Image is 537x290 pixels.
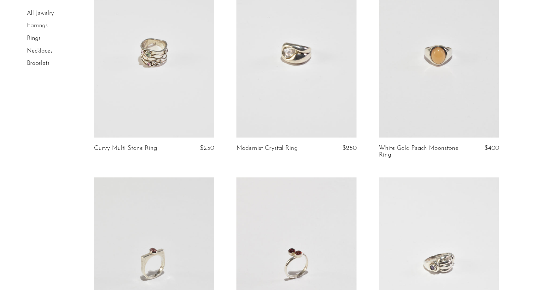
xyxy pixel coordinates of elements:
[27,48,53,54] a: Necklaces
[236,145,298,152] a: Modernist Crystal Ring
[200,145,214,151] span: $250
[342,145,357,151] span: $250
[484,145,499,151] span: $400
[27,23,48,29] a: Earrings
[27,35,41,41] a: Rings
[94,145,157,152] a: Curvy Multi Stone Ring
[27,60,50,66] a: Bracelets
[27,10,54,16] a: All Jewelry
[379,145,458,159] a: White Gold Peach Moonstone Ring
